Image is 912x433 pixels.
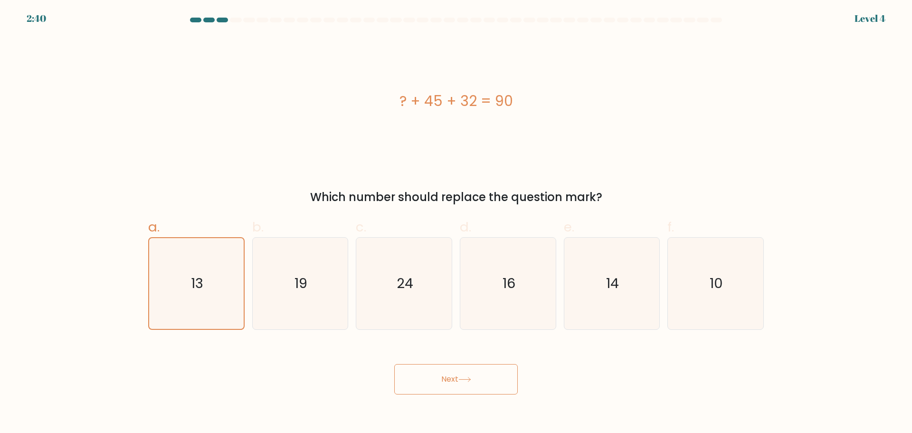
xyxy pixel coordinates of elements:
span: a. [148,218,160,236]
span: b. [252,218,264,236]
text: 19 [294,274,307,293]
div: ? + 45 + 32 = 90 [148,90,764,112]
text: 16 [503,274,515,293]
text: 24 [397,274,413,293]
span: e. [564,218,574,236]
text: 14 [606,274,619,293]
text: 10 [710,274,723,293]
span: d. [460,218,471,236]
div: Which number should replace the question mark? [154,189,758,206]
span: f. [667,218,674,236]
span: c. [356,218,366,236]
div: Level 4 [855,11,885,26]
div: 2:40 [27,11,46,26]
text: 13 [191,274,203,293]
button: Next [394,364,518,395]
